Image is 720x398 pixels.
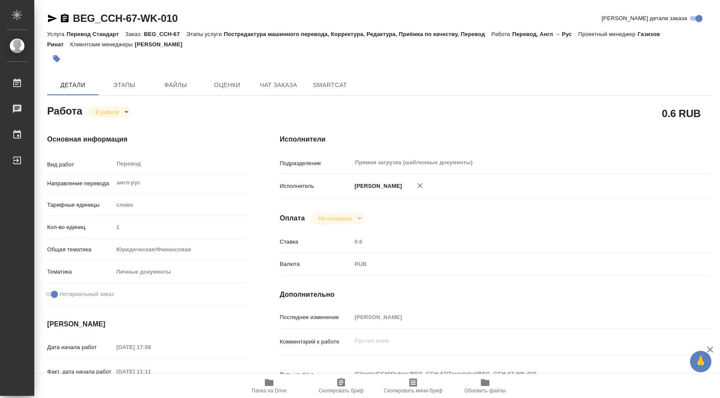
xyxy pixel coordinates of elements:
[113,221,245,233] input: Пустое поле
[309,80,351,90] span: SmartCat
[280,159,352,168] p: Подразделение
[492,31,513,37] p: Работа
[465,388,506,394] span: Обновить файлы
[280,213,305,223] h4: Оплата
[186,31,224,37] p: Этапы услуги
[47,223,113,232] p: Кол-во единиц
[351,257,675,271] div: RUB
[52,80,93,90] span: Детали
[47,343,113,352] p: Дата начала работ
[280,313,352,322] p: Последнее изменение
[155,80,196,90] span: Файлы
[512,31,578,37] p: Перевод, Англ → Рус
[351,311,675,323] input: Пустое поле
[305,374,377,398] button: Скопировать бриф
[104,80,145,90] span: Этапы
[113,198,245,212] div: слово
[89,106,132,118] div: В работе
[47,103,82,118] h2: Работа
[411,176,429,195] button: Удалить исполнителя
[316,215,354,222] button: Не оплачена
[233,374,305,398] button: Папка на Drive
[258,80,299,90] span: Чат заказа
[224,31,491,37] p: Постредактура машинного перевода, Корректура, Редактура, Приёмка по качеству, Перевод
[47,319,246,329] h4: [PERSON_NAME]
[66,31,125,37] p: Перевод Стандарт
[113,265,245,279] div: Личные документы
[280,238,352,246] p: Ставка
[449,374,521,398] button: Обновить файлы
[47,31,66,37] p: Услуга
[47,13,57,24] button: Скопировать ссылку для ЯМессенджера
[47,49,66,68] button: Добавить тэг
[662,106,701,121] h2: 0.6 RUB
[280,260,352,268] p: Валюта
[113,341,188,353] input: Пустое поле
[60,13,70,24] button: Скопировать ссылку
[351,367,675,381] textarea: /Clients/CCH/Orders/BEG_CCH-67/Translated/BEG_CCH-67-WK-010
[351,182,402,190] p: [PERSON_NAME]
[125,31,144,37] p: Заказ:
[93,109,121,116] button: В работе
[318,388,363,394] span: Скопировать бриф
[690,351,711,372] button: 🙏
[47,268,113,276] p: Тематика
[47,160,113,169] p: Вид работ
[47,368,113,376] p: Факт. дата начала работ
[113,242,245,257] div: Юридическая/Финансовая
[602,14,687,23] span: [PERSON_NAME] детали заказа
[47,134,246,145] h4: Основная информация
[312,213,364,224] div: В работе
[280,371,352,379] p: Путь на drive
[384,388,442,394] span: Скопировать мини-бриф
[578,31,637,37] p: Проектный менеджер
[280,289,711,300] h4: Дополнительно
[47,201,113,209] p: Тарифные единицы
[70,41,135,48] p: Клиентские менеджеры
[351,235,675,248] input: Пустое поле
[135,41,189,48] p: [PERSON_NAME]
[280,182,352,190] p: Исполнитель
[377,374,449,398] button: Скопировать мини-бриф
[280,134,711,145] h4: Исполнители
[60,290,114,298] span: Нотариальный заказ
[252,388,287,394] span: Папка на Drive
[280,338,352,346] p: Комментарий к работе
[47,179,113,188] p: Направление перевода
[47,245,113,254] p: Общая тематика
[73,12,178,24] a: BEG_CCH-67-WK-010
[693,353,708,371] span: 🙏
[207,80,248,90] span: Оценки
[144,31,186,37] p: BEG_CCH-67
[113,365,188,378] input: Пустое поле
